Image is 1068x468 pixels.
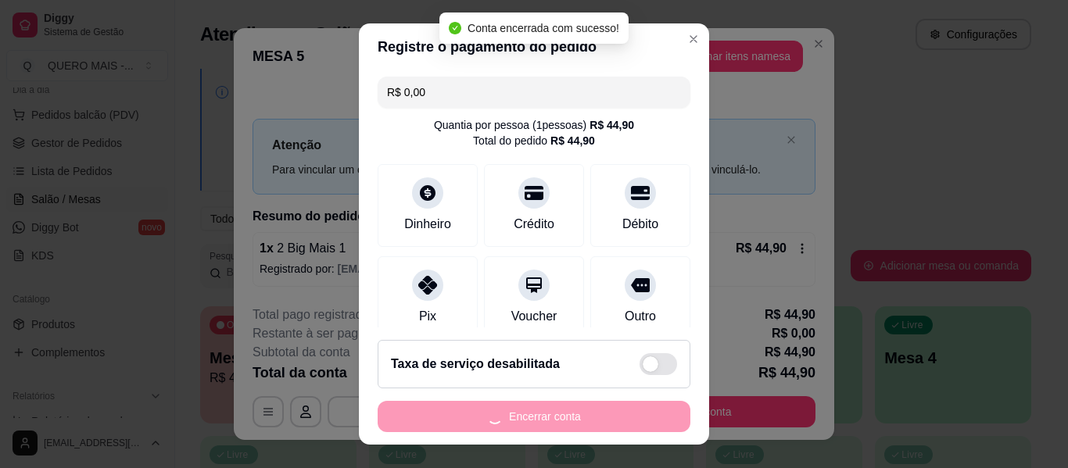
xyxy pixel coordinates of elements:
div: Pix [419,307,436,326]
div: R$ 44,90 [550,133,595,148]
div: Quantia por pessoa ( 1 pessoas) [434,117,634,133]
span: check-circle [449,22,461,34]
div: Crédito [514,215,554,234]
h2: Taxa de serviço desabilitada [391,355,560,373]
div: Débito [622,215,658,234]
span: Conta encerrada com sucesso! [468,22,619,34]
div: Total do pedido [473,133,595,148]
input: Ex.: hambúrguer de cordeiro [387,77,681,108]
div: R$ 44,90 [590,117,634,133]
div: Outro [625,307,656,326]
div: Dinheiro [404,215,451,234]
button: Close [681,27,706,52]
div: Voucher [511,307,557,326]
header: Registre o pagamento do pedido [359,23,709,70]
